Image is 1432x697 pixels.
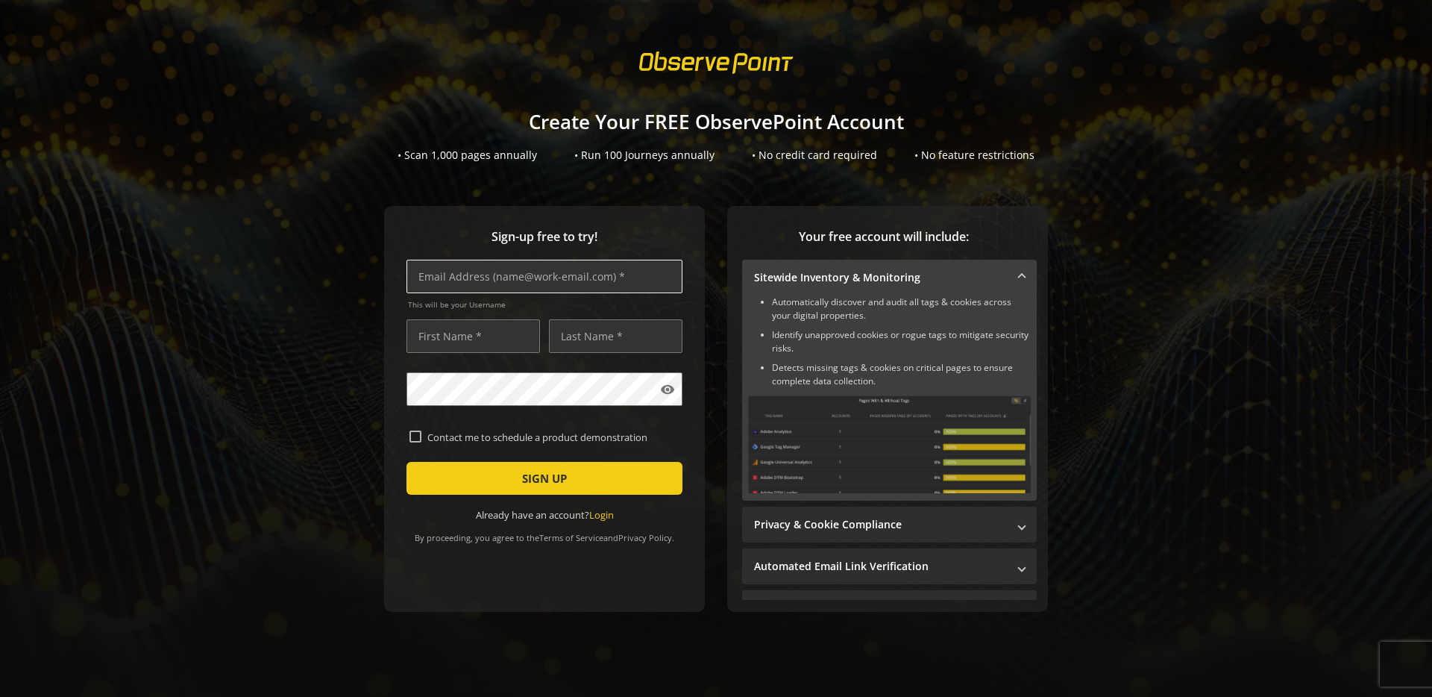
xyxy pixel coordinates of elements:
div: • No credit card required [752,148,877,163]
div: Already have an account? [406,508,682,522]
li: Identify unapproved cookies or rogue tags to mitigate security risks. [772,328,1031,355]
a: Privacy Policy [618,532,672,543]
mat-expansion-panel-header: Performance Monitoring with Web Vitals [742,590,1037,626]
input: First Name * [406,319,540,353]
div: Sitewide Inventory & Monitoring [742,296,1037,501]
mat-panel-title: Privacy & Cookie Compliance [754,517,1007,532]
a: Terms of Service [539,532,603,543]
label: Contact me to schedule a product demonstration [421,431,679,444]
button: SIGN UP [406,462,682,495]
mat-expansion-panel-header: Sitewide Inventory & Monitoring [742,260,1037,296]
mat-panel-title: Sitewide Inventory & Monitoring [754,270,1007,285]
mat-icon: visibility [660,382,675,397]
li: Automatically discover and audit all tags & cookies across your digital properties. [772,296,1031,322]
span: Your free account will include: [742,228,1026,246]
img: Sitewide Inventory & Monitoring [748,396,1031,493]
div: • Scan 1,000 pages annually [398,148,537,163]
mat-panel-title: Automated Email Link Verification [754,559,1007,574]
input: Email Address (name@work-email.com) * [406,260,682,293]
span: Sign-up free to try! [406,228,682,246]
mat-expansion-panel-header: Privacy & Cookie Compliance [742,507,1037,543]
input: Last Name * [549,319,682,353]
span: This will be your Username [408,299,682,310]
span: SIGN UP [522,465,567,492]
li: Detects missing tags & cookies on critical pages to ensure complete data collection. [772,361,1031,388]
div: • No feature restrictions [914,148,1034,163]
mat-expansion-panel-header: Automated Email Link Verification [742,548,1037,584]
div: • Run 100 Journeys annually [574,148,715,163]
div: By proceeding, you agree to the and . [406,522,682,543]
a: Login [589,508,614,522]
